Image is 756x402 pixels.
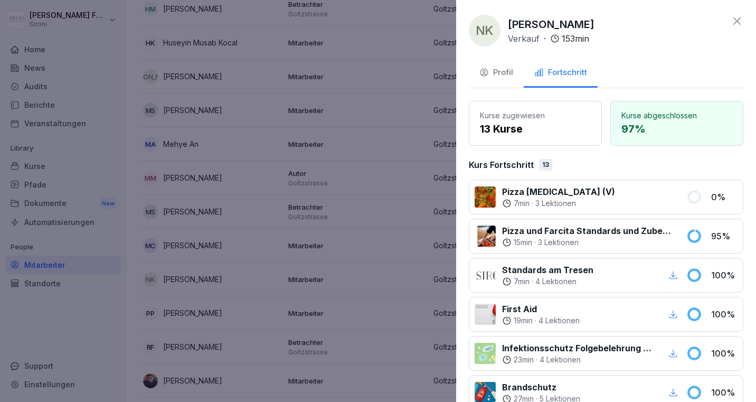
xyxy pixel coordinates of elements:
div: Fortschritt [534,67,587,79]
p: Kurse zugewiesen [480,110,591,121]
button: Profil [469,59,524,88]
div: NK [469,15,500,46]
p: 95 % [711,230,738,242]
p: 100 % [711,386,738,399]
p: 19 min [514,315,533,326]
p: [PERSON_NAME] [508,16,594,32]
p: 153 min [562,32,589,45]
p: 3 Lektionen [535,198,576,209]
button: Fortschritt [524,59,598,88]
div: · [502,198,615,209]
p: 13 Kurse [480,121,591,137]
div: 13 [539,159,552,171]
p: 3 Lektionen [538,237,579,248]
div: Profil [479,67,513,79]
p: Pizza [MEDICAL_DATA] (V) [502,185,615,198]
div: · [502,276,593,287]
p: 4 Lektionen [538,315,580,326]
p: 23 min [514,354,534,365]
p: Verkauf [508,32,540,45]
p: 4 Lektionen [535,276,577,287]
p: Infektionsschutz Folgebelehrung (nach §43 IfSG) [502,342,654,354]
div: · [502,315,580,326]
p: 100 % [711,308,738,321]
p: Kurs Fortschritt [469,158,534,171]
p: Brandschutz [502,381,580,394]
p: Standards am Tresen [502,264,593,276]
p: 100 % [711,347,738,360]
p: 0 % [711,191,738,203]
p: 97 % [621,121,732,137]
p: Kurse abgeschlossen [621,110,732,121]
p: Pizza und Farcita Standards und Zubereitung [502,225,674,237]
div: · [502,354,654,365]
p: 15 min [514,237,532,248]
div: · [508,32,589,45]
p: 100 % [711,269,738,282]
p: 4 Lektionen [540,354,581,365]
div: · [502,237,674,248]
p: First Aid [502,303,580,315]
p: 7 min [514,198,530,209]
p: 7 min [514,276,530,287]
